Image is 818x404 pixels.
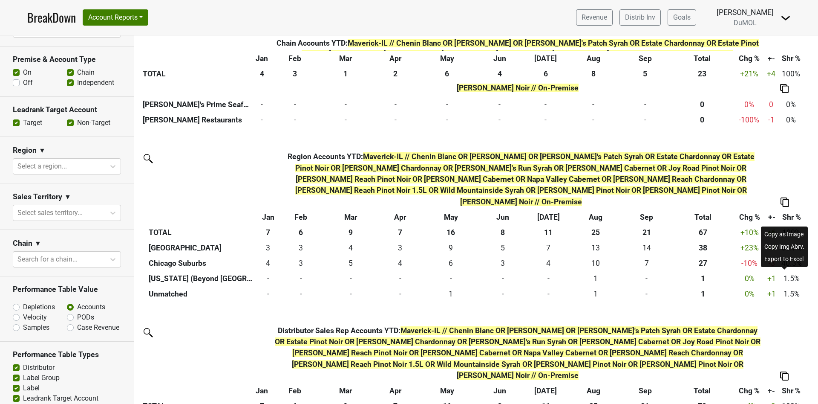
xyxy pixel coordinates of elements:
div: 4 [530,258,567,269]
th: Chg %: activate to sort column ascending [734,51,765,66]
button: Account Reports [83,9,148,26]
label: Velocity [23,312,47,323]
td: 3 [377,240,423,256]
a: Distrib Inv [619,9,661,26]
span: +10% [740,228,759,237]
td: -10 % [734,256,765,271]
div: - [426,273,476,284]
h3: Chain [13,239,32,248]
label: Accounts [77,302,105,312]
div: [PERSON_NAME] [717,7,774,18]
th: Total: activate to sort column ascending [672,209,734,225]
div: 7 [530,242,567,253]
th: Mar: activate to sort column ascending [325,209,377,225]
div: Copy as Image [763,228,806,241]
div: - [374,99,417,110]
div: - [261,288,274,299]
td: 0 [622,286,672,302]
th: 11 [527,225,570,240]
th: Shr %: activate to sort column ascending [778,383,804,398]
th: 5 [620,66,671,81]
td: 3 [277,240,325,256]
td: 0 % [734,271,765,286]
th: 8 [478,225,527,240]
td: 0 [478,271,527,286]
div: - [255,114,268,125]
th: 2 [372,66,419,81]
td: 0 [423,271,478,286]
div: - [374,114,417,125]
div: 3 [279,242,323,253]
td: 0% [778,112,804,128]
td: 0 [475,112,524,128]
th: Jun: activate to sort column ascending [475,383,524,398]
div: 3 [261,242,274,253]
td: 0 % [734,286,765,302]
img: Copy to clipboard [781,198,789,206]
div: 1 [674,288,732,299]
td: 13 [570,240,622,256]
div: 9 [426,242,476,253]
th: 8 [567,66,620,81]
th: Feb: activate to sort column ascending [271,383,320,398]
div: Copy Img Abrv. [763,241,806,253]
div: - [279,273,323,284]
div: 1 [572,288,619,299]
td: 0 [620,112,671,128]
td: 0 [478,286,527,302]
th: Mar: activate to sort column ascending [320,51,372,66]
td: +23 % [734,240,765,256]
div: 0 [767,99,776,110]
th: &nbsp;: activate to sort column ascending [141,51,253,66]
label: PODs [77,312,94,323]
td: 14 [622,240,672,256]
th: Chain Accounts YTD : [271,35,765,96]
td: 0 [259,271,277,286]
td: 0 [253,97,271,112]
th: Aug: activate to sort column ascending [567,383,620,398]
img: Copy to clipboard [780,84,789,93]
div: Export to Excel [763,253,806,265]
td: 0 [325,271,377,286]
div: 5 [327,258,374,269]
th: 4 [475,66,524,81]
th: Apr: activate to sort column ascending [372,51,419,66]
th: Shr %: activate to sort column ascending [778,209,804,225]
th: 3 [271,66,320,81]
img: Copy to clipboard [780,372,789,381]
td: 7 [622,256,672,271]
td: 10 [570,256,622,271]
th: May: activate to sort column ascending [423,209,478,225]
div: - [622,99,668,110]
td: 4 [325,240,377,256]
td: 0 [419,97,475,112]
div: +1 [767,288,777,299]
th: &nbsp;: activate to sort column ascending [147,209,259,225]
td: 0 [567,112,620,128]
div: - [622,114,668,125]
h3: Region [13,146,37,155]
td: 4 [259,256,277,271]
div: 13 [572,242,619,253]
th: +-: activate to sort column ascending [765,383,778,398]
td: 0 [475,97,524,112]
div: - [477,114,522,125]
td: 100% [778,66,804,81]
span: Maverick-IL // Chenin Blanc OR [PERSON_NAME] OR [PERSON_NAME]'s Patch Syrah OR Estate Chardonnay ... [275,326,760,380]
th: Feb: activate to sort column ascending [271,51,320,66]
th: Jul: activate to sort column ascending [524,383,567,398]
div: - [321,99,369,110]
div: 6 [426,258,476,269]
th: 1 [672,286,734,302]
div: 4 [261,258,274,269]
th: Chg %: activate to sort column ascending [734,383,765,398]
th: Jun: activate to sort column ascending [478,209,527,225]
th: 16 [423,225,478,240]
div: - [273,114,317,125]
th: Mar: activate to sort column ascending [320,383,372,398]
td: 0 [524,112,567,128]
th: Sep: activate to sort column ascending [620,51,671,66]
th: &nbsp;: activate to sort column ascending [141,149,147,209]
th: Jul: activate to sort column ascending [524,51,567,66]
td: 1 [423,286,478,302]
